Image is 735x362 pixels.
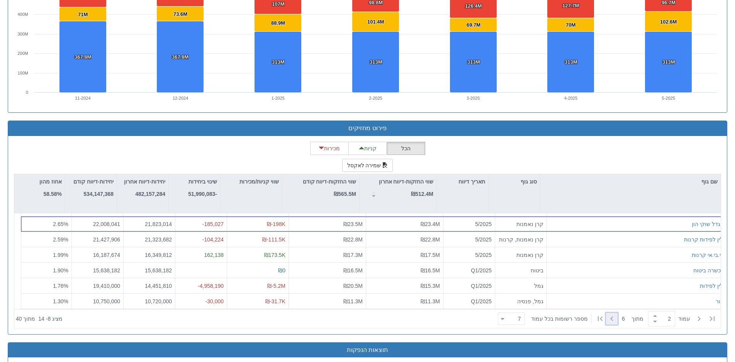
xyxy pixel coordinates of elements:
[278,267,285,273] span: ₪0
[172,54,188,60] tspan: 367.8M
[75,220,120,228] div: 22,008,041
[75,266,120,274] div: 15,638,182
[24,251,68,258] div: 1.99 %
[178,297,224,305] div: -30,000
[678,315,690,323] span: ‏עמוד
[421,298,440,304] span: ₪11.3M
[75,282,120,289] div: 19,410,000
[700,282,724,289] button: ילין לפידות
[127,297,172,305] div: 10,720,000
[421,236,440,242] span: ₪22.8M
[188,177,217,186] p: שינוי ביחידות
[75,297,120,305] div: 10,750,000
[127,266,172,274] div: 15,638,182
[267,221,285,227] span: ₪-198K
[17,12,28,17] text: 400M
[24,282,68,289] div: 1.76 %
[446,235,492,243] div: 5/2025
[446,251,492,258] div: 5/2025
[343,267,363,273] span: ₪16.5M
[540,174,721,189] div: שם גוף
[421,221,440,227] span: ₪23.4M
[343,236,363,242] span: ₪22.8M
[692,251,724,258] button: אי.בי.אי קרנות
[39,177,62,186] p: אחוז מהון
[44,191,62,197] strong: 58.58%
[411,191,433,197] strong: ₪512.4M
[564,96,577,100] text: 4-2025
[310,142,349,155] button: מכירות
[127,282,172,289] div: 14,451,810
[446,297,492,305] div: Q1/2025
[24,266,68,274] div: 1.90 %
[348,142,387,155] button: קניות
[489,174,540,189] div: סוג גוף
[272,59,285,65] tspan: 313M
[78,12,88,17] tspan: 71M
[73,177,114,186] p: יחידות-דיווח קודם
[421,282,440,289] span: ₪15.3M
[303,177,356,186] p: שווי החזקות-דיווח קודם
[446,266,492,274] div: Q1/2025
[17,51,28,56] text: 200M
[370,59,382,65] tspan: 313M
[467,22,480,28] tspan: 69.7M
[26,90,28,95] text: 0
[343,252,363,258] span: ₪17.3M
[265,298,285,304] span: ₪-31.7K
[467,96,480,100] text: 3-2025
[271,20,285,26] tspan: 88.9M
[262,236,285,242] span: ₪-111.5K
[14,347,721,354] h3: תוצאות הנפקות
[221,174,282,189] div: שווי קניות/מכירות
[24,220,68,228] div: 2.65 %
[127,220,172,228] div: 21,823,014
[498,297,543,305] div: גמל, פנסיה
[17,32,28,36] text: 300M
[562,3,579,8] tspan: 127.7M
[387,142,425,155] button: הכל
[446,220,492,228] div: 5/2025
[495,310,719,327] div: ‏ מתוך
[498,251,543,258] div: קרן נאמנות
[369,96,382,100] text: 2-2025
[173,11,187,17] tspan: 73.6M
[693,266,724,274] button: הכשרה ביטוח
[692,220,724,228] button: מגדל שוקי הון
[127,235,172,243] div: 21,323,682
[272,96,285,100] text: 1-2025
[14,125,721,132] h3: פירוט מחזיקים
[75,251,120,258] div: 16,187,674
[662,59,675,65] tspan: 313M
[75,235,120,243] div: 21,427,906
[188,191,217,197] strong: -51,990,083
[264,252,285,258] span: ₪173.5K
[437,174,488,189] div: תאריך דיווח
[566,22,575,28] tspan: 70M
[565,59,577,65] tspan: 313M
[446,282,492,289] div: Q1/2025
[716,297,724,305] button: מור
[660,19,677,25] tspan: 102.6M
[421,252,440,258] span: ₪17.5M
[498,266,543,274] div: ביטוח
[467,59,480,65] tspan: 313M
[421,267,440,273] span: ₪16.5M
[127,251,172,258] div: 16,349,812
[178,220,224,228] div: -185,027
[498,235,543,243] div: קרן נאמנות, קרנות סל
[135,191,165,197] strong: 482,157,284
[684,235,724,243] button: ילין לפידות קרנות
[498,282,543,289] div: גמל
[367,19,384,25] tspan: 101.4M
[178,251,224,258] div: 162,138
[334,191,356,197] strong: ₪565.5M
[662,96,675,100] text: 5-2025
[343,221,363,227] span: ₪23.5M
